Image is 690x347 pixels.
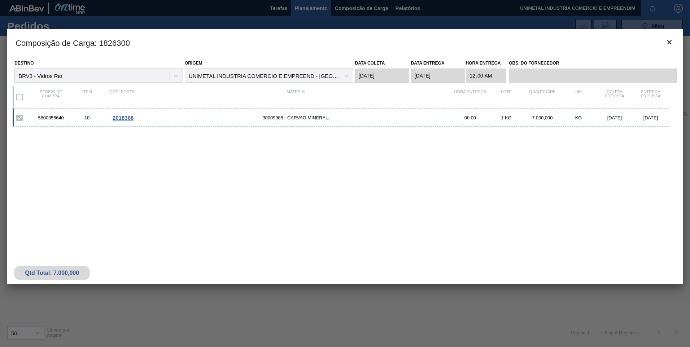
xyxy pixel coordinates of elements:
[452,115,488,120] div: 00:00
[69,115,105,120] div: 10
[597,115,633,120] div: [DATE]
[185,61,202,66] label: Origem
[355,69,409,83] input: dd/mm/yyyy
[411,61,445,66] label: Data entrega
[560,115,597,120] div: KG
[560,89,597,105] div: UM
[69,89,105,105] div: Item
[597,89,633,105] div: Coleta Prevista
[466,58,507,69] label: Hora Entrega
[633,89,669,105] div: Entrega Prevista
[19,270,84,276] div: Qtd Total: 7.000,000
[141,89,452,105] div: Material
[524,115,560,120] div: 7.000,000
[141,115,452,120] span: 30009985 - CARVAO;MINERAL;;
[33,115,69,120] div: 5800356640
[105,115,141,121] div: Ir para o Pedido
[14,61,34,66] label: Destino
[33,89,69,105] div: Pedido de compra
[113,115,134,121] span: 2018368
[411,69,465,83] input: dd/mm/yyyy
[452,89,488,105] div: Hora Entrega
[509,58,677,69] label: Obs. do Fornecedor
[633,115,669,120] div: [DATE]
[7,29,683,56] h3: Composição de Carga : 1826300
[524,89,560,105] div: Quantidade
[105,89,141,105] div: Cód. Portal
[488,115,524,120] div: 1 KG
[488,89,524,105] div: Lote
[355,61,385,66] label: Data coleta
